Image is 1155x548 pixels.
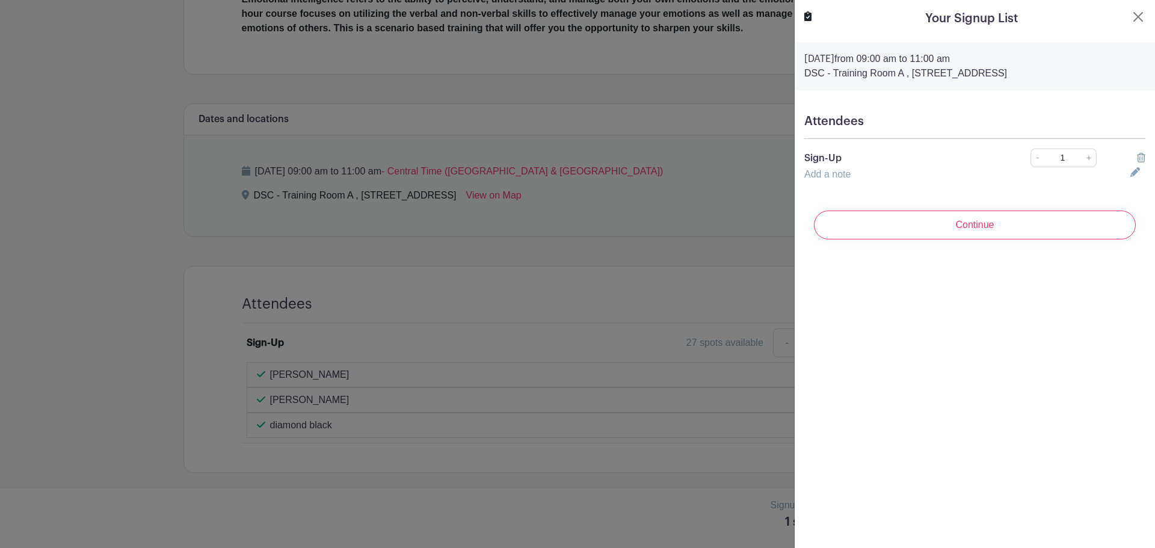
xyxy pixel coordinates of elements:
p: DSC - Training Room A , [STREET_ADDRESS] [804,66,1145,81]
h5: Your Signup List [925,10,1018,28]
a: + [1082,149,1097,167]
a: - [1030,149,1044,167]
p: Sign-Up [804,151,997,165]
a: Add a note [804,169,851,179]
button: Close [1131,10,1145,24]
h5: Attendees [804,114,1145,129]
strong: [DATE] [804,54,834,64]
p: from 09:00 am to 11:00 am [804,52,1145,66]
input: Continue [814,211,1136,239]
